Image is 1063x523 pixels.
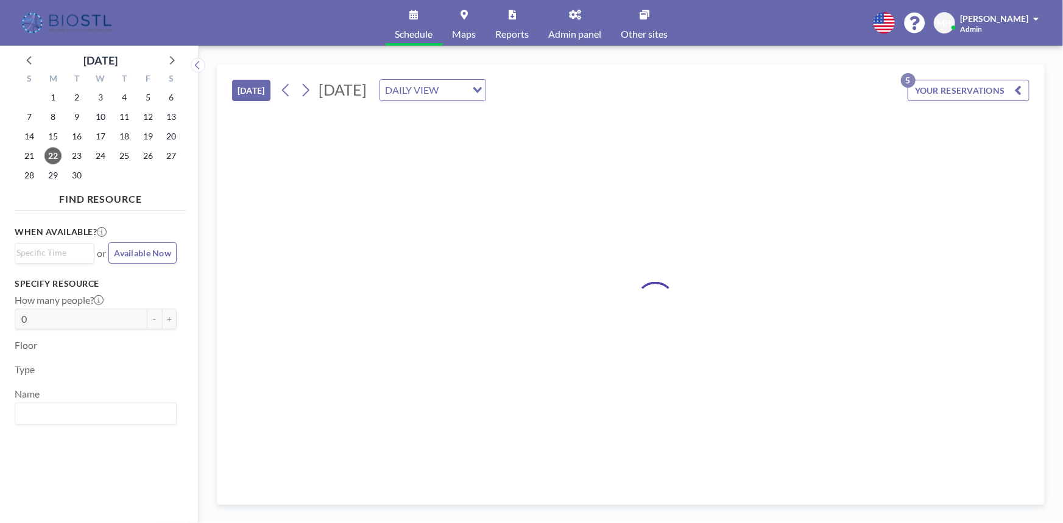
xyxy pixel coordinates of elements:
span: MH [938,18,952,29]
div: W [89,72,113,88]
span: [PERSON_NAME] [960,13,1028,24]
input: Search for option [16,246,87,259]
span: Maps [453,29,476,39]
img: organization-logo [19,11,116,35]
label: Type [15,363,35,376]
div: T [112,72,136,88]
span: Sunday, September 28, 2025 [21,167,38,184]
span: Monday, September 15, 2025 [44,128,62,145]
div: Search for option [380,80,486,100]
span: Friday, September 12, 2025 [139,108,157,125]
span: Reports [496,29,529,39]
button: [DATE] [232,80,270,101]
span: DAILY VIEW [383,82,441,98]
div: S [160,72,183,88]
span: Tuesday, September 9, 2025 [68,108,85,125]
button: - [147,309,162,329]
span: Thursday, September 18, 2025 [116,128,133,145]
span: Wednesday, September 10, 2025 [92,108,109,125]
span: Other sites [621,29,668,39]
span: Admin [960,24,982,33]
div: Search for option [15,403,176,424]
button: YOUR RESERVATIONS5 [908,80,1029,101]
span: Thursday, September 25, 2025 [116,147,133,164]
span: Tuesday, September 23, 2025 [68,147,85,164]
span: [DATE] [319,80,367,99]
span: Wednesday, September 24, 2025 [92,147,109,164]
h4: FIND RESOURCE [15,188,186,205]
input: Search for option [16,405,169,421]
div: F [136,72,160,88]
span: Available Now [114,248,171,258]
div: Search for option [15,244,94,262]
span: Saturday, September 6, 2025 [163,89,180,106]
span: or [97,247,106,259]
div: S [18,72,41,88]
span: Sunday, September 7, 2025 [21,108,38,125]
div: M [41,72,65,88]
button: Available Now [108,242,177,264]
span: Friday, September 5, 2025 [139,89,157,106]
span: Monday, September 1, 2025 [44,89,62,106]
span: Monday, September 29, 2025 [44,167,62,184]
span: Friday, September 19, 2025 [139,128,157,145]
label: Name [15,388,40,400]
span: Tuesday, September 30, 2025 [68,167,85,184]
span: Schedule [395,29,433,39]
div: T [65,72,89,88]
span: Tuesday, September 16, 2025 [68,128,85,145]
span: Saturday, September 20, 2025 [163,128,180,145]
span: Thursday, September 11, 2025 [116,108,133,125]
label: Floor [15,339,37,351]
span: Admin panel [549,29,602,39]
span: Wednesday, September 17, 2025 [92,128,109,145]
span: Thursday, September 4, 2025 [116,89,133,106]
span: Saturday, September 27, 2025 [163,147,180,164]
label: How many people? [15,294,104,306]
span: Saturday, September 13, 2025 [163,108,180,125]
span: Wednesday, September 3, 2025 [92,89,109,106]
span: Monday, September 22, 2025 [44,147,62,164]
span: Monday, September 8, 2025 [44,108,62,125]
div: [DATE] [83,52,118,69]
h3: Specify resource [15,278,177,289]
span: Sunday, September 21, 2025 [21,147,38,164]
input: Search for option [442,82,465,98]
button: + [162,309,177,329]
span: Friday, September 26, 2025 [139,147,157,164]
p: 5 [901,73,916,88]
span: Sunday, September 14, 2025 [21,128,38,145]
span: Tuesday, September 2, 2025 [68,89,85,106]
